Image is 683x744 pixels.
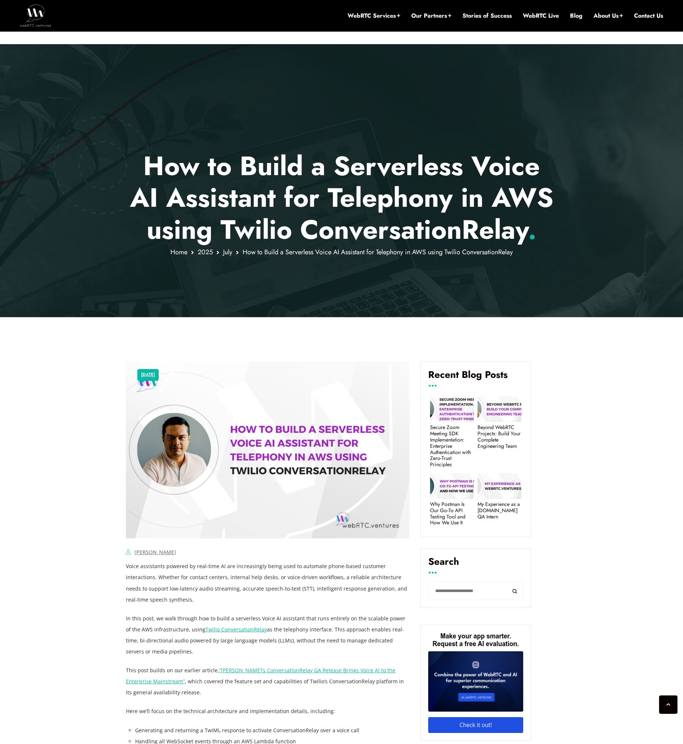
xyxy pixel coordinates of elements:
span: How to Build a Serverless Voice AI Assistant for Telephony in AWS using Twilio ConversationRelay [243,247,513,257]
a: Home [170,247,187,257]
a: Why Postman Is Our Go‑To API Testing Tool and How We Use It [430,501,474,526]
a: WebRTC Services [348,12,400,20]
a: WebRTC Live [523,12,559,20]
img: Make your app smarter. Request a free AI evaluation. [428,633,523,733]
a: Secure Zoom Meeting SDK Implementation: Enterprise Authentication with Zero-Trust Principles [430,424,474,468]
span: . [528,210,536,249]
a: Beyond WebRTC Projects: Build Your Complete Engineering Team [478,424,521,449]
button: Search [507,581,523,600]
h4: Recent Blog Posts [428,369,523,386]
li: Generating and returning a TwiML response to activate ConversationRelay over a voice call [135,725,409,736]
p: In this post, we walk through how to build a serverless Voice AI assistant that runs entirely on ... [126,613,409,657]
a: Contact Us [634,12,663,20]
p: Voice assistants powered by real-time AI are increasingly being used to automate phone-based cust... [126,561,409,605]
a: July [223,247,232,257]
a: About Us [594,12,623,20]
a: [PERSON_NAME] [134,549,176,556]
a: “[PERSON_NAME]’s ConversationRelay GA Release Brings Voice AI to the Enterprise Mainstream” [126,667,395,685]
a: Our Partners [411,12,451,20]
a: Blog [570,12,582,20]
a: Stories of Success [462,12,512,20]
label: Search [428,556,523,573]
p: This post builds on our earlier article, , which covered the feature set and capabilities of Twil... [126,665,409,698]
p: How to Build a Serverless Voice AI Assistant for Telephony in AWS using Twilio ConversationRelay [126,150,557,245]
a: 2025 [198,247,213,257]
a: My Experience as a [DOMAIN_NAME] QA Intern [478,501,521,520]
img: WebRTC.ventures [20,4,51,26]
p: Here we’ll focus on the technical architecture and implementation details, including: [126,706,409,717]
a: [DATE] [141,370,155,380]
a: Twilio ConversationRelay [205,626,267,633]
